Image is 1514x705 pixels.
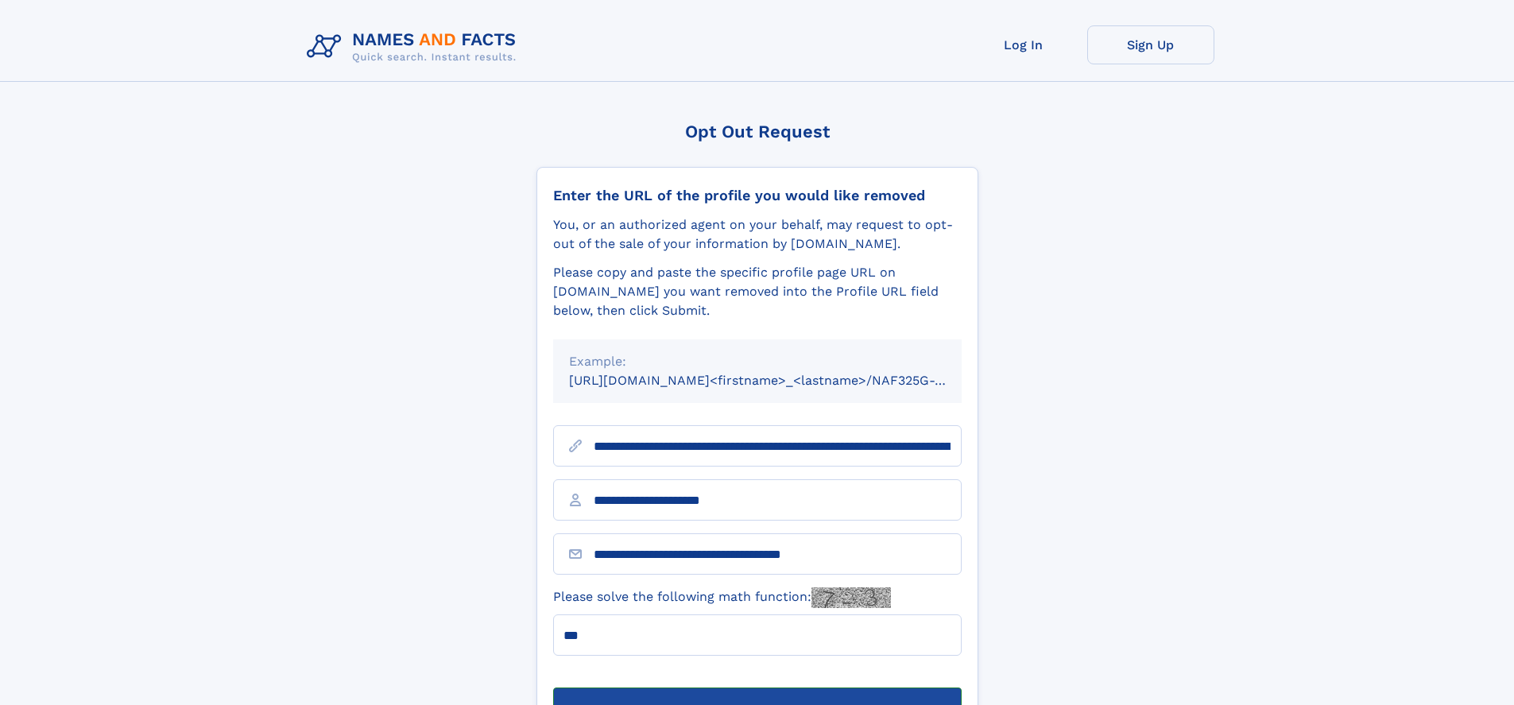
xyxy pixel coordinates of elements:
[960,25,1087,64] a: Log In
[569,373,992,388] small: [URL][DOMAIN_NAME]<firstname>_<lastname>/NAF325G-xxxxxxxx
[553,587,891,608] label: Please solve the following math function:
[536,122,978,141] div: Opt Out Request
[569,352,946,371] div: Example:
[553,187,962,204] div: Enter the URL of the profile you would like removed
[300,25,529,68] img: Logo Names and Facts
[553,215,962,254] div: You, or an authorized agent on your behalf, may request to opt-out of the sale of your informatio...
[553,263,962,320] div: Please copy and paste the specific profile page URL on [DOMAIN_NAME] you want removed into the Pr...
[1087,25,1214,64] a: Sign Up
